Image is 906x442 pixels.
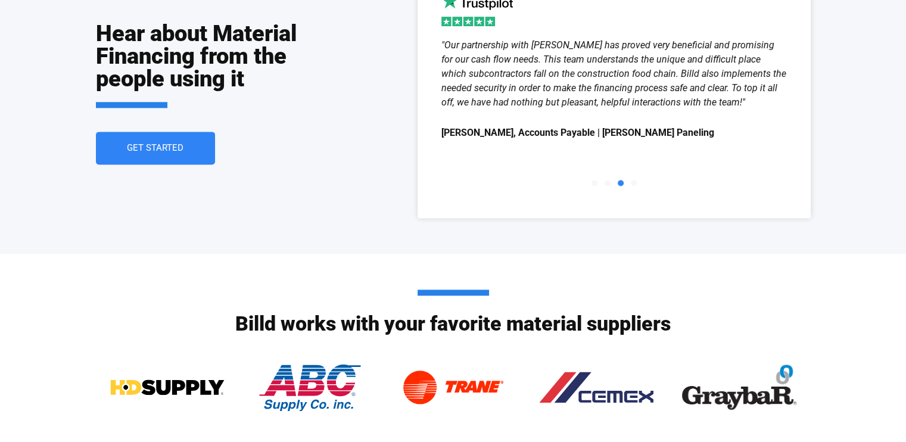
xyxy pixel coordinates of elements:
h2: Hear about Material Financing from the people using it [96,22,301,108]
span: [PERSON_NAME], Accounts Payable | [PERSON_NAME] Paneling [441,124,787,142]
span: Go to slide 1 [591,180,597,186]
span: Go to slide 4 [631,180,637,186]
span: Go to slide 3 [618,180,624,186]
div: Slides [441,38,787,194]
div: "Our partnership with [PERSON_NAME] has proved very beneficial and promising for our cash flow ne... [441,38,787,110]
div: 3 / 4 [441,38,787,170]
h2: Billd works with your favorite material suppliers [235,290,671,334]
a: Get Started [96,132,215,164]
span: Get Started [127,144,183,152]
span: Go to slide 2 [605,180,611,186]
